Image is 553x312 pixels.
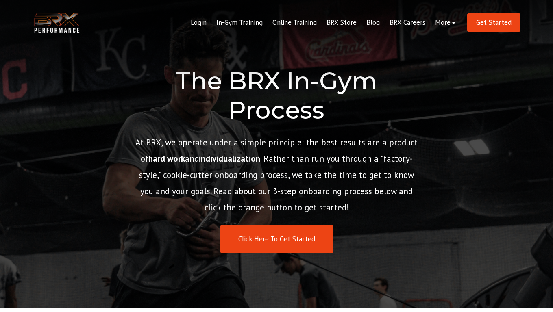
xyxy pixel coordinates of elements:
[33,11,81,35] img: BRX Transparent Logo-2
[148,153,185,164] strong: hard work
[385,13,430,32] a: BRX Careers
[176,66,377,125] span: The BRX In-Gym Process
[186,13,211,32] a: Login
[430,13,460,32] a: More
[211,13,268,32] a: In-Gym Training
[199,153,260,164] strong: individualization
[361,13,385,32] a: Blog
[268,13,322,32] a: Online Training
[322,13,361,32] a: BRX Store
[135,137,418,213] span: At BRX, we operate under a simple principle: the best results are a product of and . Rather than ...
[220,225,333,253] a: Click Here To Get Started
[467,13,520,32] a: Get Started
[186,13,460,32] div: Navigation Menu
